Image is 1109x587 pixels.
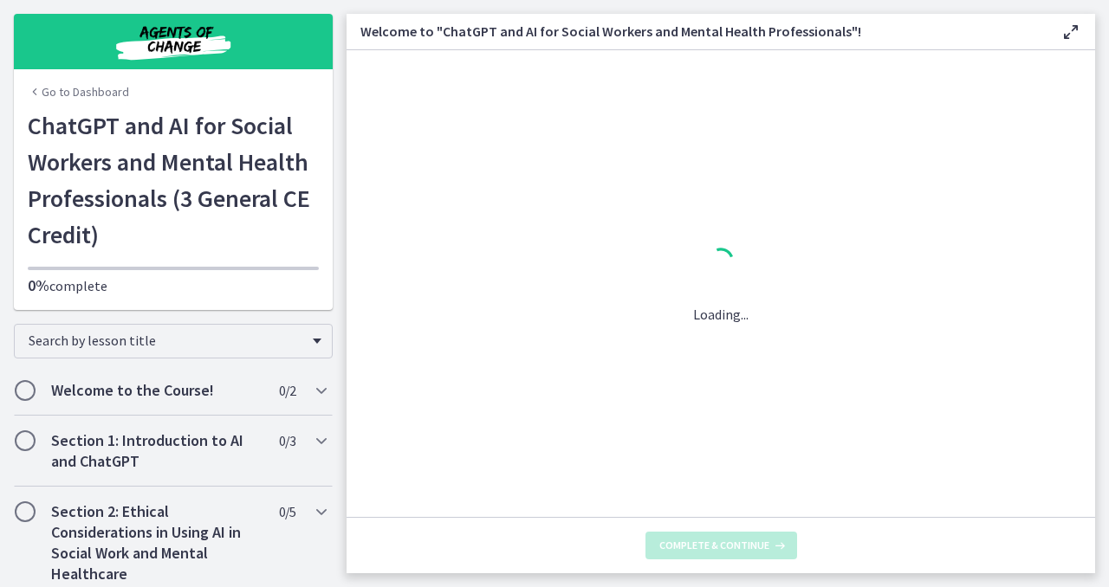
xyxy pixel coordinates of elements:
[693,304,749,325] p: Loading...
[51,380,263,401] h2: Welcome to the Course!
[645,532,797,559] button: Complete & continue
[279,380,295,401] span: 0 / 2
[28,83,129,100] a: Go to Dashboard
[51,501,263,584] h2: Section 2: Ethical Considerations in Using AI in Social Work and Mental Healthcare
[659,539,769,552] span: Complete & continue
[279,430,295,451] span: 0 / 3
[29,332,304,349] span: Search by lesson title
[28,275,319,296] p: complete
[28,107,319,253] h1: ChatGPT and AI for Social Workers and Mental Health Professionals (3 General CE Credit)
[279,501,295,522] span: 0 / 5
[28,275,49,295] span: 0%
[51,430,263,472] h2: Section 1: Introduction to AI and ChatGPT
[69,21,277,62] img: Agents of Change
[14,324,333,358] div: Search by lesson title
[693,243,749,283] div: 1
[360,21,1033,42] h3: Welcome to "ChatGPT and AI for Social Workers and Mental Health Professionals"!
